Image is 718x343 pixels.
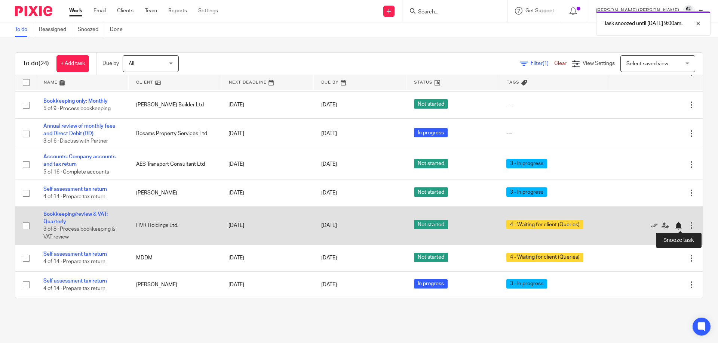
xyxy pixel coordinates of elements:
[23,60,49,68] h1: To do
[43,212,108,224] a: Bookkeeping/review & VAT: Quarterly
[506,130,602,137] div: ---
[506,220,583,229] span: 4 - Waiting for client (Queries)
[78,22,104,37] a: Snoozed
[43,99,108,104] a: Bookkeeping only: Monthly
[15,6,52,16] img: Pixie
[506,253,583,262] span: 4 - Waiting for client (Queries)
[506,159,547,168] span: 3 - In progress
[102,60,119,67] p: Due by
[221,92,314,118] td: [DATE]
[129,206,221,245] td: HVR Holdings Ltd.
[129,245,221,271] td: MDDM
[43,169,109,175] span: 5 of 16 · Complete accounts
[221,118,314,149] td: [DATE]
[583,61,615,66] span: View Settings
[543,61,549,66] span: (1)
[56,55,89,72] a: + Add task
[221,245,314,271] td: [DATE]
[221,149,314,180] td: [DATE]
[129,118,221,149] td: Rosams Property Services Ltd
[43,286,105,291] span: 4 of 14 · Prepare tax return
[43,259,105,265] span: 4 of 14 · Prepare tax return
[321,131,337,136] span: [DATE]
[506,279,547,289] span: 3 - In progress
[129,92,221,118] td: [PERSON_NAME] Builder Ltd
[554,61,567,66] a: Clear
[321,223,337,228] span: [DATE]
[321,190,337,196] span: [DATE]
[43,106,111,112] span: 5 of 9 · Process bookkeeping
[39,22,72,37] a: Reassigned
[43,252,107,257] a: Self assessment tax return
[414,99,448,109] span: Not started
[626,61,668,66] span: Select saved view
[414,187,448,197] span: Not started
[129,180,221,206] td: [PERSON_NAME]
[321,282,337,287] span: [DATE]
[414,253,448,262] span: Not started
[221,271,314,298] td: [DATE]
[531,61,554,66] span: Filter
[129,271,221,298] td: [PERSON_NAME]
[321,162,337,167] span: [DATE]
[683,5,695,17] img: Mass_2025.jpg
[414,128,448,137] span: In progress
[221,180,314,206] td: [DATE]
[506,101,602,109] div: ---
[43,227,115,240] span: 3 of 8 · Process bookkeeping & VAT review
[117,7,134,15] a: Clients
[414,279,448,289] span: In progress
[43,278,107,284] a: Self assessment tax return
[414,159,448,168] span: Not started
[129,149,221,180] td: AES Transport Consultant Ltd
[43,187,107,192] a: Self assessment tax return
[145,7,157,15] a: Team
[43,124,115,136] a: Annual review of monthly fees and Direct Debit (DD)
[43,194,105,199] span: 4 of 14 · Prepare tax return
[43,139,108,144] span: 3 of 6 · Discuss with Partner
[507,80,519,84] span: Tags
[414,220,448,229] span: Not started
[110,22,128,37] a: Done
[69,7,82,15] a: Work
[198,7,218,15] a: Settings
[604,20,682,27] p: Task snoozed until [DATE] 9:00am.
[129,61,134,66] span: All
[93,7,106,15] a: Email
[321,255,337,261] span: [DATE]
[650,222,662,229] a: Mark as done
[43,154,116,167] a: Accounts: Company accounts and tax return
[168,7,187,15] a: Reports
[39,60,49,66] span: (24)
[321,102,337,107] span: [DATE]
[506,187,547,197] span: 3 - In progress
[15,22,33,37] a: To do
[221,206,314,245] td: [DATE]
